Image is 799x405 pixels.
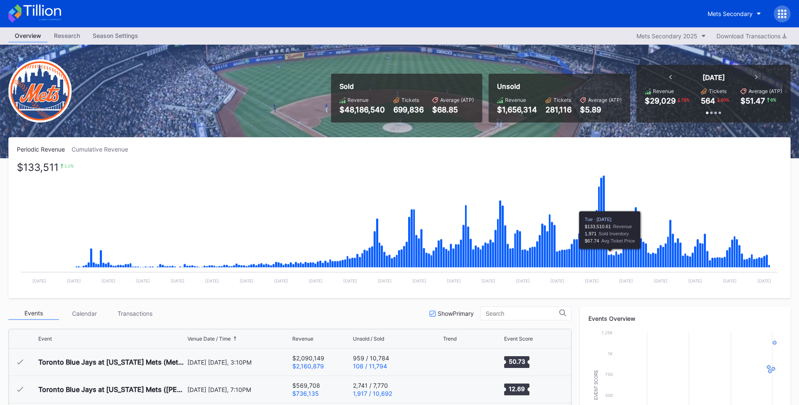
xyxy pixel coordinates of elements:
text: [DATE] [723,278,737,283]
text: 50.73 [508,358,525,365]
svg: Chart title [17,163,782,290]
text: [DATE] [205,278,219,283]
div: Mets Secondary [708,10,753,17]
div: 6 % [770,96,777,103]
a: Season Settings [86,29,144,43]
img: New-York-Mets-Transparent.png [8,59,72,123]
div: Events Overview [588,315,782,322]
div: Trend [443,336,457,342]
div: Download Transactions [716,32,786,40]
div: Events [8,307,59,320]
div: $2,160,879 [292,362,324,370]
div: $48,186,540 [339,105,385,114]
div: Show Primary [438,310,474,317]
div: $29,029 [645,96,676,105]
text: [DATE] [67,278,81,283]
text: Event Score [594,370,599,400]
div: Average (ATP) [440,97,474,103]
div: $133,511 [17,163,59,171]
div: [DATE] [DATE], 7:10PM [187,386,290,393]
div: 80 % [720,96,730,103]
div: $5.89 [580,105,622,114]
text: [DATE] [274,278,288,283]
div: 699,836 [393,105,424,114]
text: 750 [605,372,613,377]
div: 2,741 / 7,770 [353,382,392,389]
div: Average (ATP) [588,97,622,103]
div: $736,135 [292,390,320,397]
text: 1k [608,351,613,356]
div: Season Settings [86,29,144,42]
div: Event Score [504,336,533,342]
div: Transactions [110,307,160,320]
text: [DATE] [585,278,599,283]
div: Mets Secondary 2025 [636,32,697,40]
div: Venue Date / Time [187,336,231,342]
a: Overview [8,29,48,43]
text: [DATE] [412,278,426,283]
div: Tickets [709,88,727,94]
div: Tickets [401,97,419,103]
text: 500 [605,393,613,398]
text: [DATE] [654,278,668,283]
text: 1.25k [601,330,613,335]
div: $68.85 [432,105,474,114]
text: [DATE] [757,278,771,283]
div: 564 [701,96,715,105]
text: [DATE] [343,278,357,283]
div: Unsold [497,82,622,91]
div: Toronto Blue Jays at [US_STATE] Mets ([PERSON_NAME] Players Pin Giveaway) [38,385,185,394]
div: Research [48,29,86,42]
div: Revenue [292,336,313,342]
div: $1,656,314 [497,105,537,114]
div: [DATE] [703,73,725,82]
text: [DATE] [619,278,633,283]
text: [DATE] [309,278,323,283]
div: Revenue [347,97,369,103]
text: [DATE] [516,278,530,283]
div: 959 / 10,784 [353,354,389,362]
text: [DATE] [550,278,564,283]
div: Event [38,336,52,342]
text: [DATE] [481,278,495,283]
div: Cumulative Revenue [72,146,135,153]
div: [DATE] [DATE], 3:10PM [187,359,290,366]
div: 3.2 % [64,163,74,168]
div: Unsold / Sold [353,336,384,342]
a: Research [48,29,86,43]
text: [DATE] [136,278,150,283]
text: [DATE] [688,278,702,283]
div: Tickets [553,97,571,103]
input: Search [486,310,559,317]
text: [DATE] [102,278,115,283]
div: Revenue [505,97,526,103]
svg: Chart title [443,352,468,373]
div: Average (ATP) [748,88,782,94]
div: 1,917 / 10,692 [353,390,392,397]
div: $51.47 [740,96,765,105]
div: $569,708 [292,382,320,389]
text: 12.69 [509,385,525,392]
button: Mets Secondary 2025 [632,30,710,42]
button: Mets Secondary [701,6,767,21]
button: Download Transactions [712,30,791,42]
div: 108 / 11,794 [353,362,389,370]
div: Toronto Blue Jays at [US_STATE] Mets (Mets Opening Day) [38,358,185,366]
div: 78 % [680,96,690,103]
text: [DATE] [171,278,184,283]
text: [DATE] [32,278,46,283]
svg: Chart title [443,379,468,400]
div: Revenue [653,88,674,94]
text: [DATE] [378,278,392,283]
div: 281,116 [545,105,572,114]
text: [DATE] [447,278,461,283]
div: Calendar [59,307,110,320]
div: Sold [339,82,474,91]
div: $2,090,149 [292,354,324,362]
div: Periodic Revenue [17,146,72,153]
text: [DATE] [240,278,254,283]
